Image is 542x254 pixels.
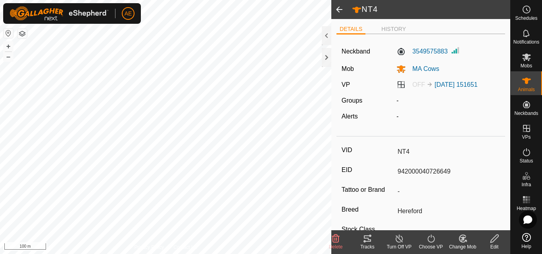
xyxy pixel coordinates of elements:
a: Privacy Policy [135,244,164,251]
span: AE [125,10,132,18]
label: EID [342,165,394,175]
div: Choose VP [415,243,447,250]
label: VP [342,81,350,88]
li: HISTORY [378,25,409,33]
label: 3549575883 [396,47,448,56]
span: Animals [518,87,535,92]
label: Alerts [342,113,358,120]
button: Map Layers [17,29,27,38]
div: Tracks [352,243,383,250]
div: Turn Off VP [383,243,415,250]
button: – [4,52,13,61]
div: - [393,96,503,105]
label: Stock Class [342,224,394,235]
span: Delete [329,244,343,250]
a: Help [511,230,542,252]
span: Schedules [515,16,537,21]
img: to [427,81,433,88]
img: Signal strength [451,46,460,55]
span: Neckbands [514,111,538,116]
span: Heatmap [517,206,536,211]
span: Status [519,159,533,163]
label: VID [342,145,394,155]
button: + [4,42,13,51]
div: Change Mob [447,243,479,250]
div: - [393,112,503,121]
span: Help [521,244,531,249]
span: Infra [521,182,531,187]
span: MA Cows [406,65,439,72]
label: Breed [342,204,394,215]
div: Edit [479,243,510,250]
span: Notifications [513,40,539,44]
label: Neckband [342,47,370,56]
span: VPs [522,135,530,139]
a: [DATE] 151651 [434,81,477,88]
img: Gallagher Logo [10,6,109,21]
li: DETAILS [336,25,365,34]
label: Groups [342,97,362,104]
label: Tattoo or Brand [342,185,394,195]
a: Contact Us [173,244,197,251]
span: Mobs [521,63,532,68]
h2: NT4 [352,4,510,15]
button: Reset Map [4,29,13,38]
span: OFF [412,81,425,88]
label: Mob [342,65,354,72]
